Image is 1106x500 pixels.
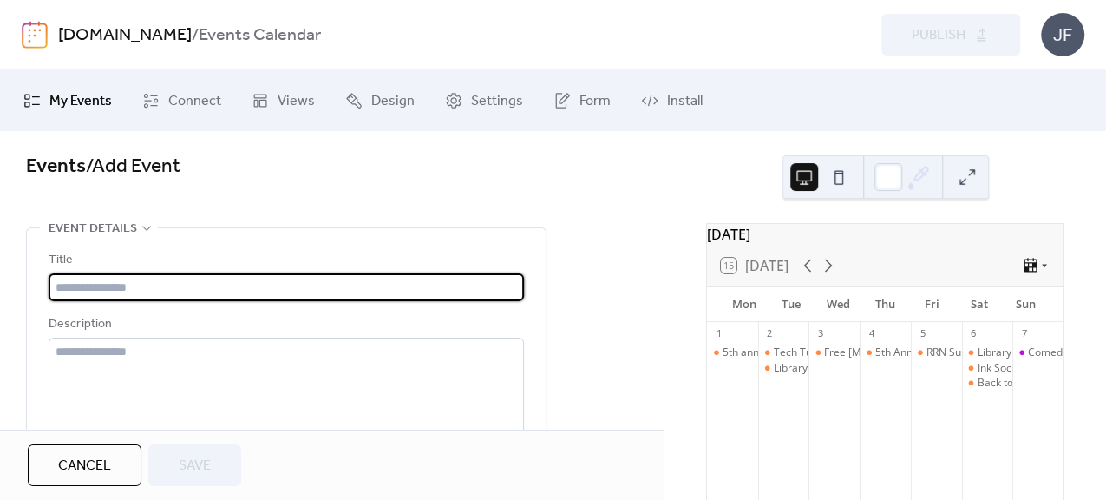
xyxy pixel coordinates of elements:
[667,91,703,112] span: Install
[26,148,86,186] a: Events
[723,345,869,360] div: 5th annual [DATE] Celebration
[977,345,1057,360] div: Library of Things
[10,77,125,124] a: My Events
[774,345,846,360] div: Tech Tuesdays
[815,287,861,322] div: Wed
[86,148,180,186] span: / Add Event
[1012,345,1063,360] div: Comedian Tyler Fowler at Island Resort and Casino Club 41
[28,444,141,486] button: Cancel
[707,345,758,360] div: 5th annual Labor Day Celebration
[962,361,1013,376] div: Ink Society
[774,361,854,376] div: Library of Things
[758,361,809,376] div: Library of Things
[707,224,1063,245] div: [DATE]
[192,19,199,52] b: /
[758,345,809,360] div: Tech Tuesdays
[239,77,328,124] a: Views
[49,91,112,112] span: My Events
[763,327,776,340] div: 2
[129,77,234,124] a: Connect
[371,91,415,112] span: Design
[962,376,1013,391] div: Back to School Open House
[49,219,137,240] span: Event details
[628,77,716,124] a: Install
[808,345,860,360] div: Free Covid-19 at-home testing kits
[432,77,536,124] a: Settings
[909,287,956,322] div: Fri
[926,345,1001,360] div: RRN Super Sale
[875,345,1075,360] div: 5th Annual Monarchs Blessing Ceremony
[49,314,520,335] div: Description
[916,327,929,340] div: 5
[956,287,1003,322] div: Sat
[712,327,725,340] div: 1
[58,19,192,52] a: [DOMAIN_NAME]
[1041,13,1084,56] div: JF
[168,91,221,112] span: Connect
[911,345,962,360] div: RRN Super Sale
[1003,287,1050,322] div: Sun
[814,327,827,340] div: 3
[332,77,428,124] a: Design
[278,91,315,112] span: Views
[579,91,611,112] span: Form
[1018,327,1031,340] div: 7
[865,327,878,340] div: 4
[471,91,523,112] span: Settings
[768,287,815,322] div: Tue
[967,327,980,340] div: 6
[861,287,908,322] div: Thu
[199,19,321,52] b: Events Calendar
[49,250,520,271] div: Title
[721,287,768,322] div: Mon
[860,345,911,360] div: 5th Annual Monarchs Blessing Ceremony
[22,21,48,49] img: logo
[58,456,111,477] span: Cancel
[977,361,1028,376] div: Ink Society
[824,345,1031,360] div: Free [MEDICAL_DATA] at-home testing kits
[540,77,624,124] a: Form
[962,345,1013,360] div: Library of Things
